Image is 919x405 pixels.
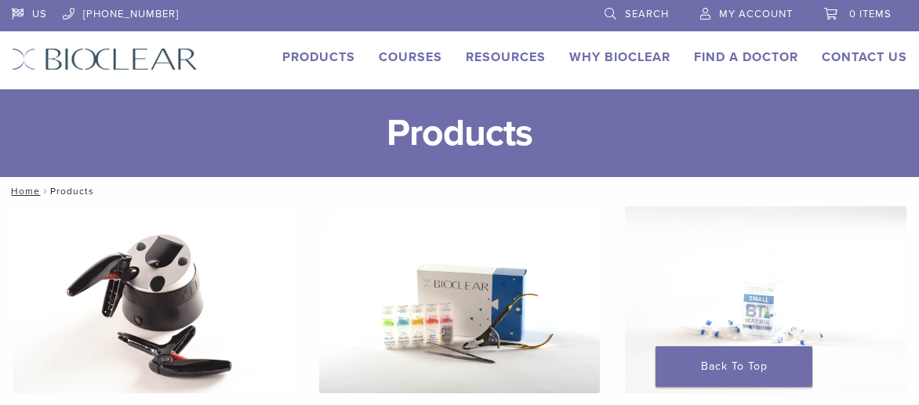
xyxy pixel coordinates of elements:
[13,206,294,393] img: Equipment
[656,346,812,387] a: Back To Top
[694,49,798,65] a: Find A Doctor
[40,187,50,195] span: /
[625,8,669,20] span: Search
[822,49,907,65] a: Contact Us
[466,49,546,65] a: Resources
[12,48,198,71] img: Bioclear
[319,206,601,393] img: Kits
[625,206,906,393] img: Reorder Components
[282,49,355,65] a: Products
[379,49,442,65] a: Courses
[6,186,40,197] a: Home
[849,8,892,20] span: 0 items
[719,8,793,20] span: My Account
[569,49,670,65] a: Why Bioclear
